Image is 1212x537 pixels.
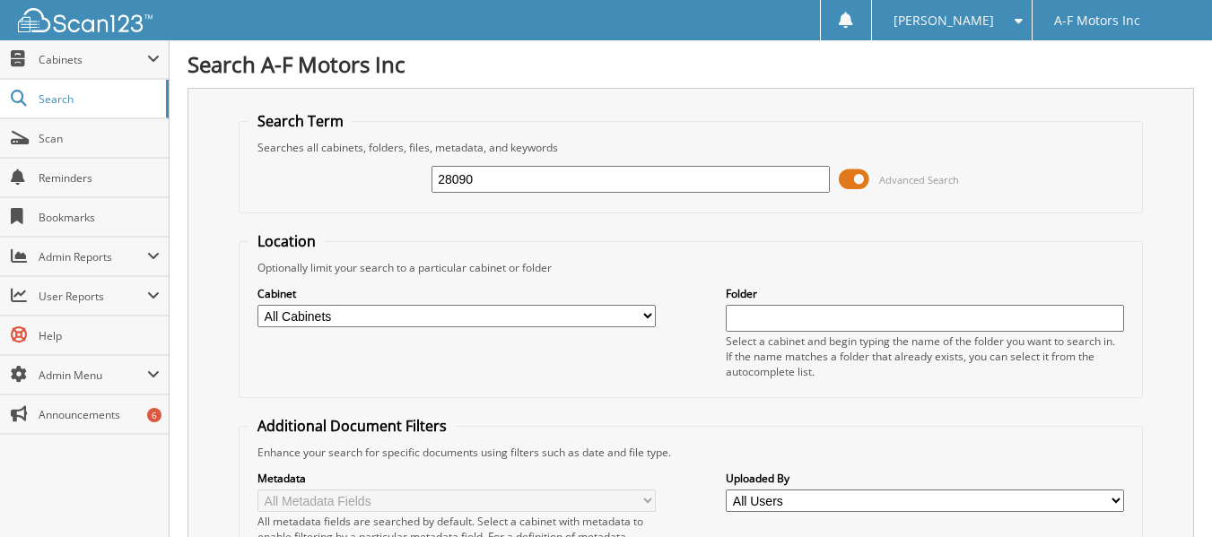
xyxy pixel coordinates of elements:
[39,170,160,186] span: Reminders
[1122,451,1212,537] iframe: Chat Widget
[39,131,160,146] span: Scan
[39,407,160,422] span: Announcements
[187,49,1194,79] h1: Search A-F Motors Inc
[39,52,147,67] span: Cabinets
[18,8,153,32] img: scan123-logo-white.svg
[39,328,160,343] span: Help
[1054,15,1140,26] span: A-F Motors Inc
[249,231,325,251] legend: Location
[249,416,456,436] legend: Additional Document Filters
[249,445,1133,460] div: Enhance your search for specific documents using filters such as date and file type.
[726,286,1124,301] label: Folder
[147,408,161,422] div: 6
[726,333,1124,379] div: Select a cabinet and begin typing the name of the folder you want to search in. If the name match...
[257,286,656,301] label: Cabinet
[39,368,147,383] span: Admin Menu
[39,91,157,107] span: Search
[726,471,1124,486] label: Uploaded By
[894,15,994,26] span: [PERSON_NAME]
[39,249,147,264] span: Admin Reports
[39,210,160,225] span: Bookmarks
[39,289,147,304] span: User Reports
[249,111,353,131] legend: Search Term
[249,260,1133,275] div: Optionally limit your search to a particular cabinet or folder
[249,140,1133,155] div: Searches all cabinets, folders, files, metadata, and keywords
[257,471,656,486] label: Metadata
[879,173,959,186] span: Advanced Search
